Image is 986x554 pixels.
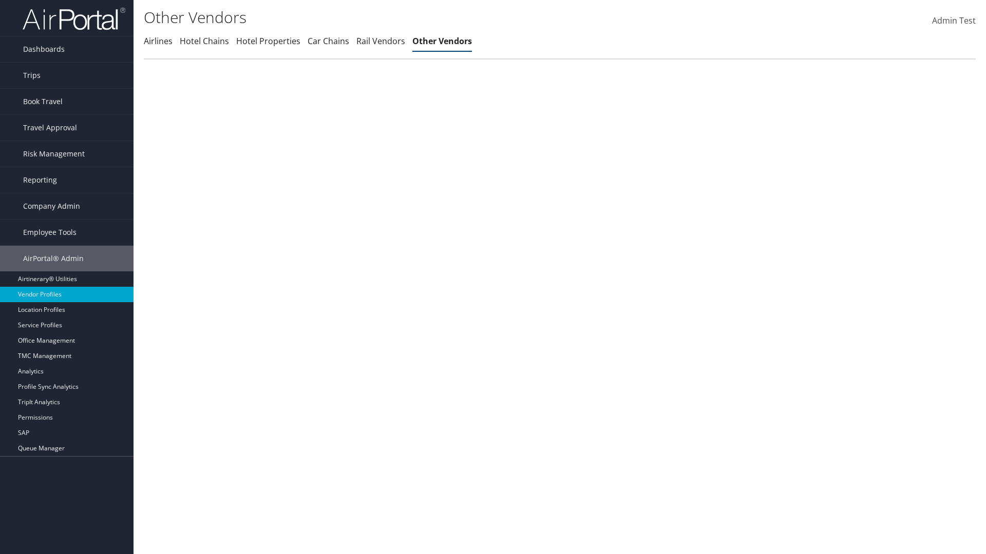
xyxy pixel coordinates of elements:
span: Book Travel [23,89,63,114]
span: Admin Test [932,15,976,26]
span: Dashboards [23,36,65,62]
a: Admin Test [932,5,976,37]
a: Rail Vendors [356,35,405,47]
a: Hotel Properties [236,35,300,47]
a: Other Vendors [412,35,472,47]
a: Airlines [144,35,173,47]
span: Trips [23,63,41,88]
span: Employee Tools [23,220,77,245]
span: AirPortal® Admin [23,246,84,271]
span: Company Admin [23,193,80,219]
a: Hotel Chains [180,35,229,47]
h1: Other Vendors [144,7,698,28]
img: airportal-logo.png [23,7,125,31]
span: Risk Management [23,141,85,167]
span: Travel Approval [23,115,77,141]
a: Car Chains [308,35,349,47]
span: Reporting [23,167,57,193]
